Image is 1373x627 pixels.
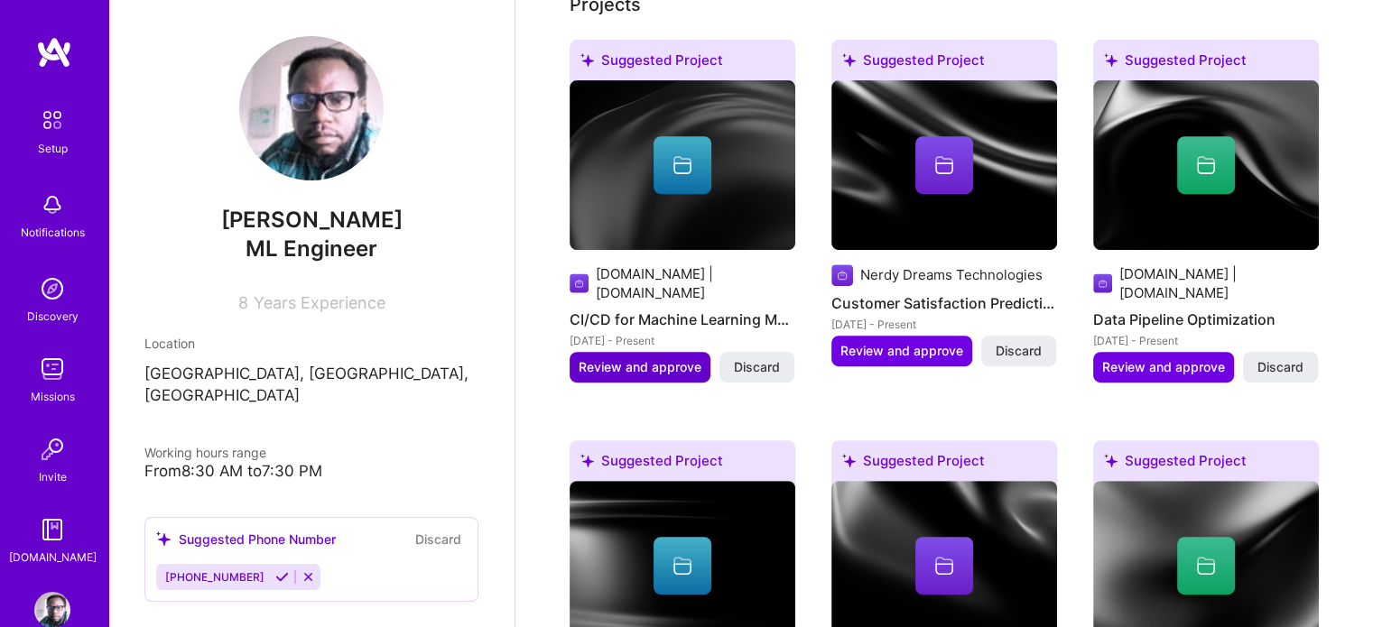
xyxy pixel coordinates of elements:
[239,36,384,180] img: User Avatar
[831,291,1057,315] h4: Customer Satisfaction Prediction
[981,336,1056,366] button: Discard
[254,293,385,312] span: Years Experience
[860,265,1043,284] div: Nerdy Dreams Technologies
[1257,358,1303,376] span: Discard
[21,223,85,242] div: Notifications
[33,101,71,139] img: setup
[1093,352,1234,383] button: Review and approve
[579,358,701,376] span: Review and approve
[719,352,794,383] button: Discard
[596,264,795,302] div: [DOMAIN_NAME] | [DOMAIN_NAME]
[144,334,478,353] div: Location
[840,342,963,360] span: Review and approve
[831,264,853,286] img: Company logo
[34,512,70,548] img: guide book
[570,352,710,383] button: Review and approve
[34,351,70,387] img: teamwork
[842,454,856,467] i: icon SuggestedTeams
[38,139,68,158] div: Setup
[1102,358,1225,376] span: Review and approve
[1104,454,1118,467] i: icon SuggestedTeams
[996,342,1042,360] span: Discard
[570,80,795,250] img: cover
[1093,308,1319,331] h4: Data Pipeline Optimization
[275,570,289,584] i: Accept
[1093,331,1319,350] div: [DATE] - Present
[570,40,795,88] div: Suggested Project
[144,207,478,234] span: [PERSON_NAME]
[1104,53,1118,67] i: icon SuggestedTeams
[34,431,70,467] img: Invite
[165,570,264,584] span: [PHONE_NUMBER]
[734,358,780,376] span: Discard
[831,336,972,366] button: Review and approve
[34,187,70,223] img: bell
[34,271,70,307] img: discovery
[410,529,467,549] button: Discard
[9,548,97,567] div: [DOMAIN_NAME]
[831,40,1057,88] div: Suggested Project
[144,462,478,481] div: From 8:30 AM to 7:30 PM
[842,53,856,67] i: icon SuggestedTeams
[580,53,594,67] i: icon SuggestedTeams
[831,80,1057,250] img: cover
[144,364,478,407] p: [GEOGRAPHIC_DATA], [GEOGRAPHIC_DATA], [GEOGRAPHIC_DATA]
[1093,40,1319,88] div: Suggested Project
[570,272,589,294] img: Company logo
[36,36,72,69] img: logo
[156,530,336,549] div: Suggested Phone Number
[831,315,1057,334] div: [DATE] - Present
[1243,352,1318,383] button: Discard
[570,331,795,350] div: [DATE] - Present
[1119,264,1319,302] div: [DOMAIN_NAME] | [DOMAIN_NAME]
[31,387,75,406] div: Missions
[246,235,377,262] span: ML Engineer
[1093,80,1319,250] img: cover
[580,454,594,467] i: icon SuggestedTeams
[156,531,172,547] i: icon SuggestedTeams
[27,307,79,326] div: Discovery
[39,467,67,486] div: Invite
[302,570,315,584] i: Reject
[570,440,795,488] div: Suggested Project
[831,440,1057,488] div: Suggested Project
[1093,272,1112,294] img: Company logo
[144,445,266,460] span: Working hours range
[1093,440,1319,488] div: Suggested Project
[570,308,795,331] h4: CI/CD for Machine Learning Models
[238,293,248,312] span: 8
